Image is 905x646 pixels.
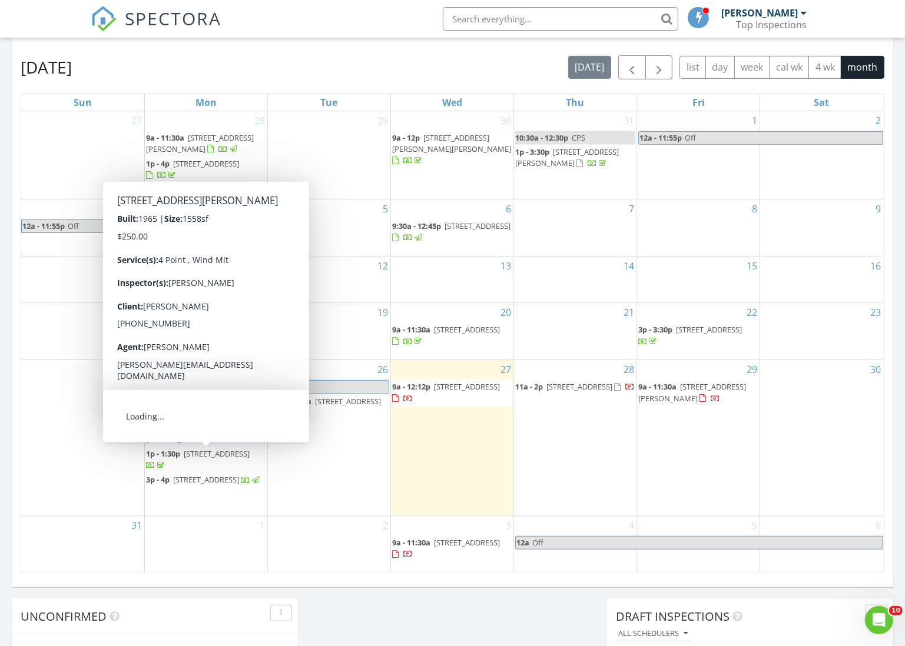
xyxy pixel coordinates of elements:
a: 9a - 12p [STREET_ADDRESS][PERSON_NAME] [146,395,266,420]
a: Go to July 30, 2025 [498,111,513,130]
span: [STREET_ADDRESS][PERSON_NAME] [515,146,619,168]
a: Go to August 26, 2025 [375,360,390,379]
td: Go to September 6, 2025 [760,515,883,572]
a: Go to August 31, 2025 [129,516,144,535]
a: Go to August 11, 2025 [252,257,267,275]
td: Go to August 8, 2025 [637,199,760,256]
span: Draft Inspections [616,608,730,624]
a: Go to September 5, 2025 [750,516,760,535]
a: Go to August 5, 2025 [380,199,390,218]
a: Go to August 4, 2025 [257,199,267,218]
a: Go to August 7, 2025 [626,199,637,218]
a: Go to August 20, 2025 [498,303,513,322]
a: Go to August 17, 2025 [129,303,144,322]
a: 9a - 12:12p [STREET_ADDRESS] [392,380,512,405]
a: Wednesday [440,94,465,111]
a: 9a - 11:30a [STREET_ADDRESS] [392,324,500,346]
span: 3p - 3:30p [638,324,672,335]
span: [STREET_ADDRESS][PERSON_NAME] [638,381,746,403]
td: Go to August 29, 2025 [637,360,760,515]
a: Thursday [564,94,587,111]
td: Go to August 27, 2025 [390,360,513,515]
button: Next month [645,55,673,79]
a: Go to August 8, 2025 [750,199,760,218]
a: 3p - 3:30p [STREET_ADDRESS] [638,323,758,348]
a: Go to September 4, 2025 [626,516,637,535]
a: 9a - 12p [STREET_ADDRESS][PERSON_NAME][PERSON_NAME] [392,131,512,168]
span: 1p - 2p [146,422,170,433]
a: Go to August 30, 2025 [868,360,883,379]
a: Go to August 9, 2025 [873,199,883,218]
span: [STREET_ADDRESS] [188,324,254,335]
span: 9:30a - 12:45p [392,221,441,231]
input: Search everything... [443,7,678,31]
a: 11a - 4:30p [STREET_ADDRESS] [146,324,254,346]
a: Go to July 28, 2025 [252,111,267,130]
button: 4 wk [808,56,841,79]
button: Previous month [618,55,646,79]
a: 9a - 11:30a [STREET_ADDRESS][PERSON_NAME] [146,132,254,154]
td: Go to August 15, 2025 [637,256,760,303]
td: Go to August 18, 2025 [144,303,267,360]
a: Tuesday [318,94,340,111]
span: 1p - 4p [146,158,170,169]
a: Go to August 3, 2025 [134,199,144,218]
td: Go to September 4, 2025 [514,515,637,572]
a: Go to August 23, 2025 [868,303,883,322]
td: Go to August 11, 2025 [144,256,267,303]
td: Go to August 19, 2025 [267,303,390,360]
a: 11a - 2p [STREET_ADDRESS] [515,381,635,392]
span: [STREET_ADDRESS] [434,324,500,335]
span: Off [532,537,543,548]
a: 9a - 11:30a [STREET_ADDRESS] [392,537,500,559]
span: [STREET_ADDRESS][PERSON_NAME] [146,422,239,444]
span: 9a - 11:30a [392,324,430,335]
td: Go to August 22, 2025 [637,303,760,360]
a: Go to August 10, 2025 [129,257,144,275]
a: SPECTORA [91,16,221,41]
a: 1p - 2p [STREET_ADDRESS][PERSON_NAME] [146,422,239,444]
td: Go to August 1, 2025 [637,111,760,199]
td: Go to July 27, 2025 [21,111,144,199]
a: 1p - 4p [STREET_ADDRESS] [146,158,239,180]
a: Go to August 18, 2025 [252,303,267,322]
td: Go to August 13, 2025 [390,256,513,303]
span: 12a - 11:55p [639,132,682,144]
td: Go to July 29, 2025 [267,111,390,199]
span: 1p - 3:30p [515,146,549,157]
a: 9:30a - 12:45p [STREET_ADDRESS] [392,219,512,245]
img: The Best Home Inspection Software - Spectora [91,6,117,32]
td: Go to September 5, 2025 [637,515,760,572]
td: Go to August 5, 2025 [267,199,390,256]
h2: [DATE] [21,55,72,79]
button: cal wk [770,56,810,79]
a: Go to July 31, 2025 [621,111,637,130]
td: Go to August 23, 2025 [760,303,883,360]
td: Go to August 31, 2025 [21,515,144,572]
span: [STREET_ADDRESS] [173,158,239,169]
a: Go to August 6, 2025 [503,199,513,218]
span: 3p - 4p [146,474,170,485]
span: [STREET_ADDRESS] [676,324,742,335]
a: Go to August 15, 2025 [744,257,760,275]
a: Go to July 27, 2025 [129,111,144,130]
a: Go to August 14, 2025 [621,257,637,275]
span: [STREET_ADDRESS] [434,537,500,548]
span: 10 [889,606,903,615]
a: 9a - 12p [STREET_ADDRESS][PERSON_NAME][PERSON_NAME] [392,132,511,165]
a: 1p - 2p [STREET_ADDRESS][PERSON_NAME] [146,421,266,447]
button: day [705,56,735,79]
td: Go to July 30, 2025 [390,111,513,199]
td: Go to July 28, 2025 [144,111,267,199]
td: Go to July 31, 2025 [514,111,637,199]
td: Go to August 4, 2025 [144,199,267,256]
div: Top Inspections [736,19,807,31]
a: 1p - 1:30p [STREET_ADDRESS] [146,448,250,470]
a: Go to August 13, 2025 [498,257,513,275]
span: [STREET_ADDRESS][PERSON_NAME] [146,132,254,154]
a: Friday [690,94,707,111]
a: Go to September 2, 2025 [380,516,390,535]
td: Go to August 14, 2025 [514,256,637,303]
span: [STREET_ADDRESS] [434,381,500,392]
td: Go to September 3, 2025 [390,515,513,572]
